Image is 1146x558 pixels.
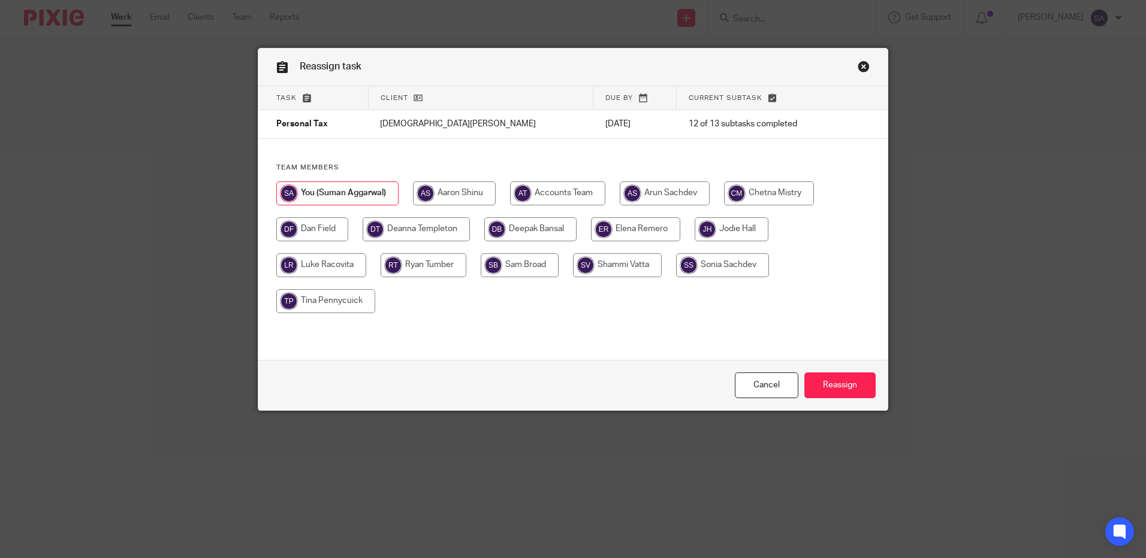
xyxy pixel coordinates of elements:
[381,95,408,101] span: Client
[735,372,798,398] a: Close this dialog window
[677,110,843,139] td: 12 of 13 subtasks completed
[858,60,870,77] a: Close this dialog window
[605,95,633,101] span: Due by
[689,95,762,101] span: Current subtask
[300,62,361,71] span: Reassign task
[276,120,328,129] span: Personal Tax
[276,95,297,101] span: Task
[804,372,876,398] input: Reassign
[380,118,581,130] p: [DEMOGRAPHIC_DATA][PERSON_NAME]
[276,163,870,172] h4: Team members
[605,118,665,130] p: [DATE]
